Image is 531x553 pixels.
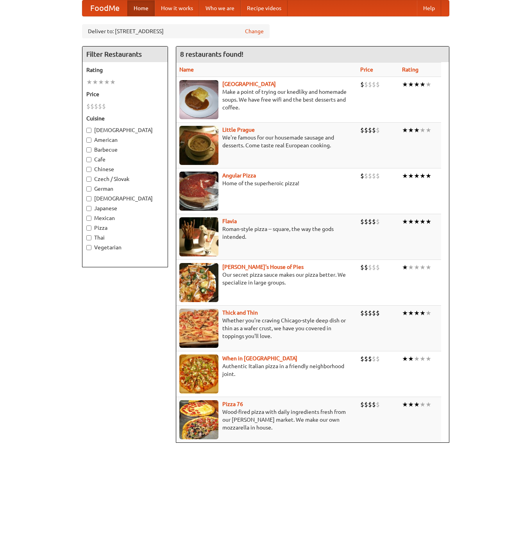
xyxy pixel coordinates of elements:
[402,400,408,409] li: ★
[372,354,376,363] li: $
[364,80,368,89] li: $
[426,126,431,134] li: ★
[222,172,256,179] b: Angular Pizza
[86,195,164,202] label: [DEMOGRAPHIC_DATA]
[179,126,218,165] img: littleprague.jpg
[222,127,255,133] a: Little Prague
[179,172,218,211] img: angular.jpg
[420,263,426,272] li: ★
[82,0,127,16] a: FoodMe
[86,146,164,154] label: Barbecue
[102,102,106,111] li: $
[90,102,94,111] li: $
[376,354,380,363] li: $
[376,172,380,180] li: $
[372,263,376,272] li: $
[376,400,380,409] li: $
[408,217,414,226] li: ★
[241,0,288,16] a: Recipe videos
[408,400,414,409] li: ★
[408,309,414,317] li: ★
[86,234,164,242] label: Thai
[86,157,91,162] input: Cafe
[222,264,304,270] a: [PERSON_NAME]'s House of Pies
[414,172,420,180] li: ★
[426,400,431,409] li: ★
[364,400,368,409] li: $
[179,80,218,119] img: czechpoint.jpg
[402,126,408,134] li: ★
[86,90,164,98] h5: Price
[82,24,270,38] div: Deliver to: [STREET_ADDRESS]
[360,80,364,89] li: $
[360,66,373,73] a: Price
[376,126,380,134] li: $
[408,172,414,180] li: ★
[414,400,420,409] li: ★
[364,309,368,317] li: $
[408,126,414,134] li: ★
[179,362,354,378] p: Authentic Italian pizza in a friendly neighborhood joint.
[360,217,364,226] li: $
[104,78,110,86] li: ★
[368,309,372,317] li: $
[414,126,420,134] li: ★
[222,81,276,87] b: [GEOGRAPHIC_DATA]
[414,217,420,226] li: ★
[222,355,297,362] a: When in [GEOGRAPHIC_DATA]
[179,317,354,340] p: Whether you're craving Chicago-style deep dish or thin as a wafer crust, we have you covered in t...
[420,172,426,180] li: ★
[368,80,372,89] li: $
[376,80,380,89] li: $
[86,167,91,172] input: Chinese
[408,354,414,363] li: ★
[376,263,380,272] li: $
[360,354,364,363] li: $
[179,309,218,348] img: thick.jpg
[92,78,98,86] li: ★
[179,408,354,431] p: Wood-fired pizza with daily ingredients fresh from our [PERSON_NAME] market. We make our own mozz...
[402,354,408,363] li: ★
[179,66,194,73] a: Name
[426,263,431,272] li: ★
[86,235,91,240] input: Thai
[86,126,164,134] label: [DEMOGRAPHIC_DATA]
[426,172,431,180] li: ★
[402,66,418,73] a: Rating
[222,218,237,224] a: Flavia
[372,172,376,180] li: $
[420,354,426,363] li: ★
[360,309,364,317] li: $
[414,309,420,317] li: ★
[179,88,354,111] p: Make a point of trying our knedlíky and homemade soups. We have free wifi and the best desserts a...
[86,102,90,111] li: $
[98,102,102,111] li: $
[360,400,364,409] li: $
[86,78,92,86] li: ★
[420,400,426,409] li: ★
[86,147,91,152] input: Barbecue
[179,271,354,286] p: Our secret pizza sauce makes our pizza better. We specialize in large groups.
[368,217,372,226] li: $
[414,263,420,272] li: ★
[245,27,264,35] a: Change
[402,309,408,317] li: ★
[86,204,164,212] label: Japanese
[368,400,372,409] li: $
[94,102,98,111] li: $
[372,309,376,317] li: $
[417,0,441,16] a: Help
[360,126,364,134] li: $
[179,179,354,187] p: Home of the superheroic pizza!
[402,217,408,226] li: ★
[364,172,368,180] li: $
[402,263,408,272] li: ★
[86,138,91,143] input: American
[402,80,408,89] li: ★
[86,216,91,221] input: Mexican
[86,214,164,222] label: Mexican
